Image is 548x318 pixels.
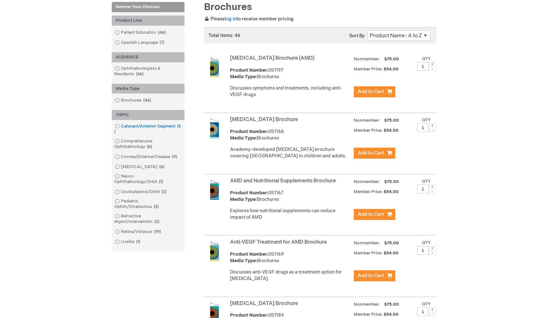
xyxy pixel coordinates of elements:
label: Sort By [349,33,364,39]
div: 051167 Brochures [230,190,350,203]
strong: Product Number: [230,129,268,134]
strong: Media Type: [230,74,257,79]
strong: Media Type: [230,258,257,263]
span: $54.00 [384,189,400,194]
span: 1 [134,239,142,244]
strong: Media Type: [230,135,257,141]
div: 051169 Brochures [230,251,350,264]
strong: Nonmember: [354,55,380,63]
span: 3 [152,204,160,209]
strong: Nonmember: [354,116,380,125]
img: Age-Related Macular Degeneration Brochure (AMD) [204,56,225,77]
label: Qty [422,179,431,184]
input: Qty [417,62,429,71]
span: $75.00 [383,302,400,307]
a: Uveitis1 [113,239,143,245]
strong: Media Type: [230,197,257,202]
button: Add to Cart [354,86,395,97]
label: Qty [422,117,431,123]
input: Qty [417,246,429,255]
a: Cornea/External Disease9 [113,154,180,160]
span: $75.00 [383,118,400,123]
strong: Member Price: [354,128,383,133]
span: Please to receive member pricing [204,16,294,22]
button: Add to Cart [354,209,395,220]
a: Pediatric Ophth/Strabismus3 [113,198,183,210]
strong: Member Price: [354,312,383,317]
span: 46 [134,71,145,77]
a: Anti-VEGF Treatment for AMD Brochure [230,239,327,245]
span: $75.00 [383,179,400,184]
a: [MEDICAL_DATA]6 [113,164,167,170]
strong: Member Price: [354,189,383,194]
div: Product Line [112,16,185,26]
span: 46 [142,98,153,103]
span: Add to Cart [358,273,384,279]
span: $54.00 [384,251,400,256]
span: 19 [152,229,162,234]
a: Oculoplastics/Orbit2 [113,189,169,195]
input: Qty [417,185,429,193]
label: Qty [422,240,431,245]
span: 7 [158,40,166,45]
span: $54.00 [384,128,400,133]
span: Total items: 46 [209,33,240,38]
span: 6 [145,144,154,149]
a: Retina/Vitreous19 [113,229,163,235]
span: 2 [153,219,161,224]
img: AMD and Nutritional Supplements Brochure [204,179,225,200]
a: AMD and Nutritional Supplements Brochure [230,178,336,184]
label: Qty [422,56,431,61]
strong: Nonmember: [354,239,380,247]
strong: Product Number: [230,312,268,318]
a: [MEDICAL_DATA] Brochure (AMD) [230,55,314,61]
span: $75.00 [383,56,400,62]
a: Comprehensive Ophthalmology6 [113,138,183,150]
div: 051168 Brochures [230,128,350,141]
strong: Member Price: [354,251,383,256]
input: Qty [417,307,429,316]
strong: Product Number: [230,251,268,257]
a: log in [225,16,236,22]
input: Qty [417,123,429,132]
strong: Product Number: [230,67,268,73]
p: Academy-developed [MEDICAL_DATA] brochure covering [GEOGRAPHIC_DATA] in children and adults. [230,146,350,159]
div: Media Type [112,84,185,94]
span: 2 [160,189,168,194]
strong: Narrow Your Choices [112,2,185,12]
span: Add to Cart [358,89,384,95]
label: Qty [422,301,431,307]
a: Ophthalmologists & Residents46 [113,66,183,77]
a: Cataract/Anterior Segment5 [113,123,183,135]
a: Patient Education46 [113,30,168,36]
span: Brochures [204,1,252,13]
a: [MEDICAL_DATA] Brochure [230,116,298,123]
img: Anti-VEGF Treatment for AMD Brochure [204,240,225,261]
span: Add to Cart [358,150,384,156]
a: Spanish Language7 [113,40,167,46]
div: AUDIENCE [112,52,185,62]
a: [MEDICAL_DATA] Brochure [230,300,298,307]
span: 5 [114,124,181,134]
strong: Nonmember: [354,300,380,309]
span: Add to Cart [358,211,384,217]
p: Discusses symptoms and treatments, including anti-VEGF drugs [230,85,350,98]
p: Explores how nutritional supplements can reduce impact of AMD [230,208,350,221]
button: Add to Cart [354,270,395,281]
a: Refractive Mgmt/Intervention2 [113,213,183,225]
span: 9 [170,154,179,159]
div: 051197 Brochures [230,67,350,80]
span: 46 [156,30,167,35]
strong: Member Price: [354,67,383,72]
img: Amblyopia Brochure [204,118,225,139]
span: $54.00 [384,67,400,72]
strong: Nonmember: [354,178,380,186]
a: Brochures46 [113,97,154,104]
div: TOPIC [112,110,185,120]
span: $54.00 [384,312,400,317]
span: $75.00 [383,240,400,246]
span: 1 [157,179,165,184]
a: Neuro-Ophthalmology/Orbit1 [113,173,183,185]
strong: Product Number: [230,190,268,196]
button: Add to Cart [354,148,395,159]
